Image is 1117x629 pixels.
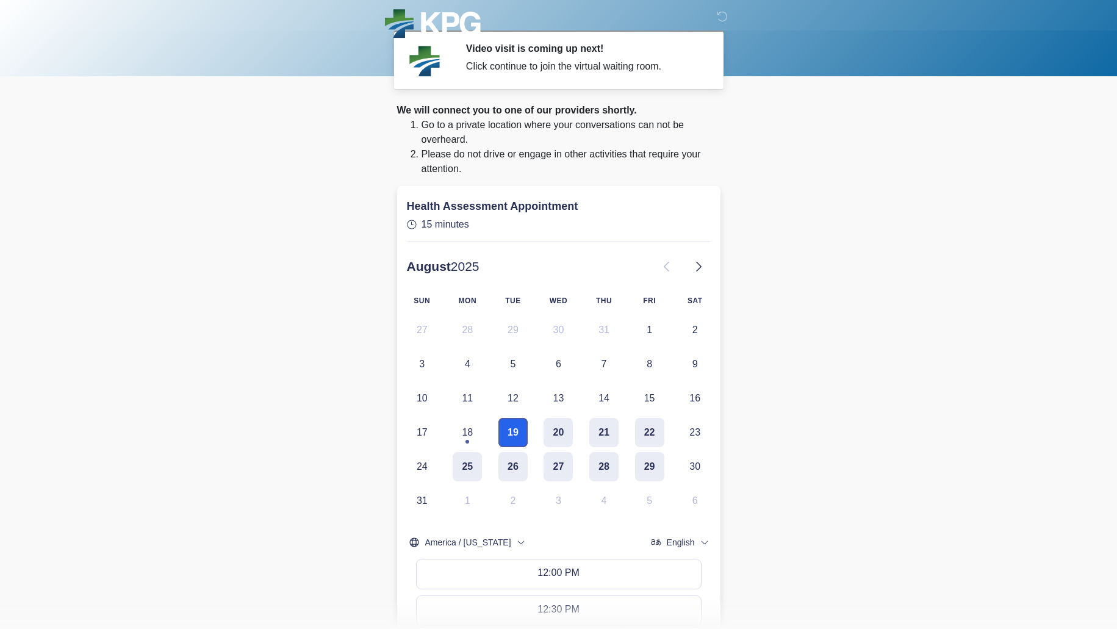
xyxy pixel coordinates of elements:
[466,59,702,74] div: Click continue to join the virtual waiting room.
[385,9,481,41] img: KPG Healthcare Logo
[422,118,720,147] li: Go to a private location where your conversations can not be overheard.
[422,147,720,176] li: Please do not drive or engage in other activities that require your attention.
[397,103,720,118] div: We will connect you to one of our providers shortly.
[406,43,443,79] img: Agent Avatar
